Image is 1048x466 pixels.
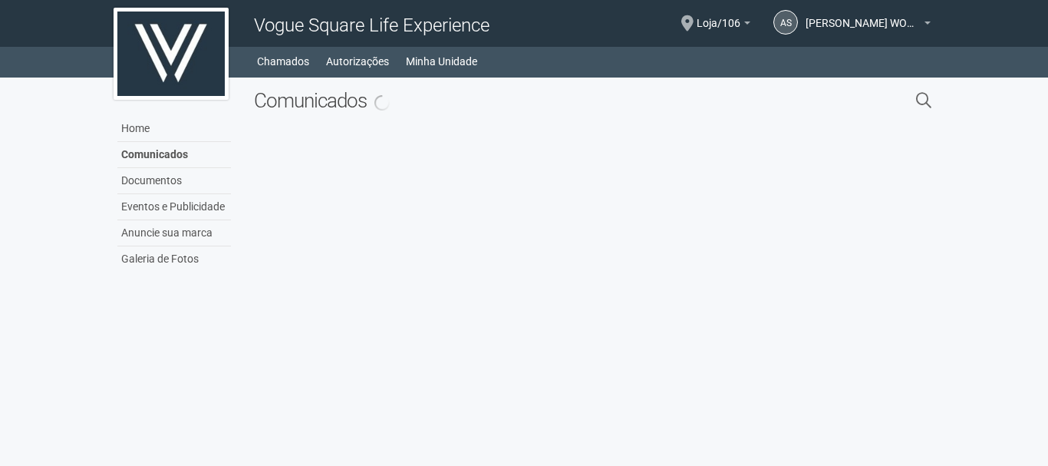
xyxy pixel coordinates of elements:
a: Loja/106 [697,19,750,31]
a: AS [773,10,798,35]
a: Anuncie sua marca [117,220,231,246]
span: ARTHUR SANG WON SHIN [806,2,921,29]
span: Vogue Square Life Experience [254,15,489,36]
a: Chamados [257,51,309,72]
a: Minha Unidade [406,51,477,72]
a: Comunicados [117,142,231,168]
img: spinner.png [374,95,390,111]
a: Galeria de Fotos [117,246,231,272]
a: Autorizações [326,51,389,72]
a: Documentos [117,168,231,194]
img: logo.jpg [114,8,229,100]
span: Loja/106 [697,2,740,29]
a: [PERSON_NAME] WON SHIN [806,19,931,31]
h2: Comunicados [254,89,758,112]
a: Home [117,116,231,142]
a: Eventos e Publicidade [117,194,231,220]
